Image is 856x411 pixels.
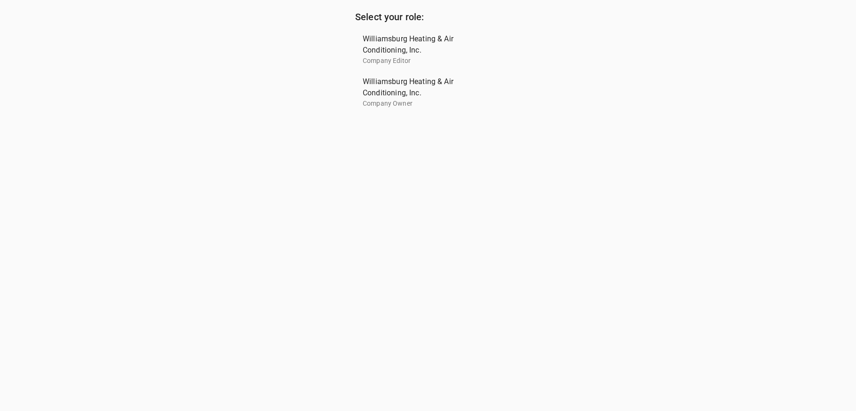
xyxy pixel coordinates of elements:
[363,33,486,56] span: Williamsburg Heating & Air Conditioning, Inc.
[363,76,486,99] span: Williamsburg Heating & Air Conditioning, Inc.
[355,71,501,114] div: Williamsburg Heating & Air Conditioning, Inc.Company Owner
[363,99,486,109] p: Company Owner
[355,9,501,24] h6: Select your role:
[363,56,486,66] p: Company Editor
[355,28,501,71] div: Williamsburg Heating & Air Conditioning, Inc.Company Editor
